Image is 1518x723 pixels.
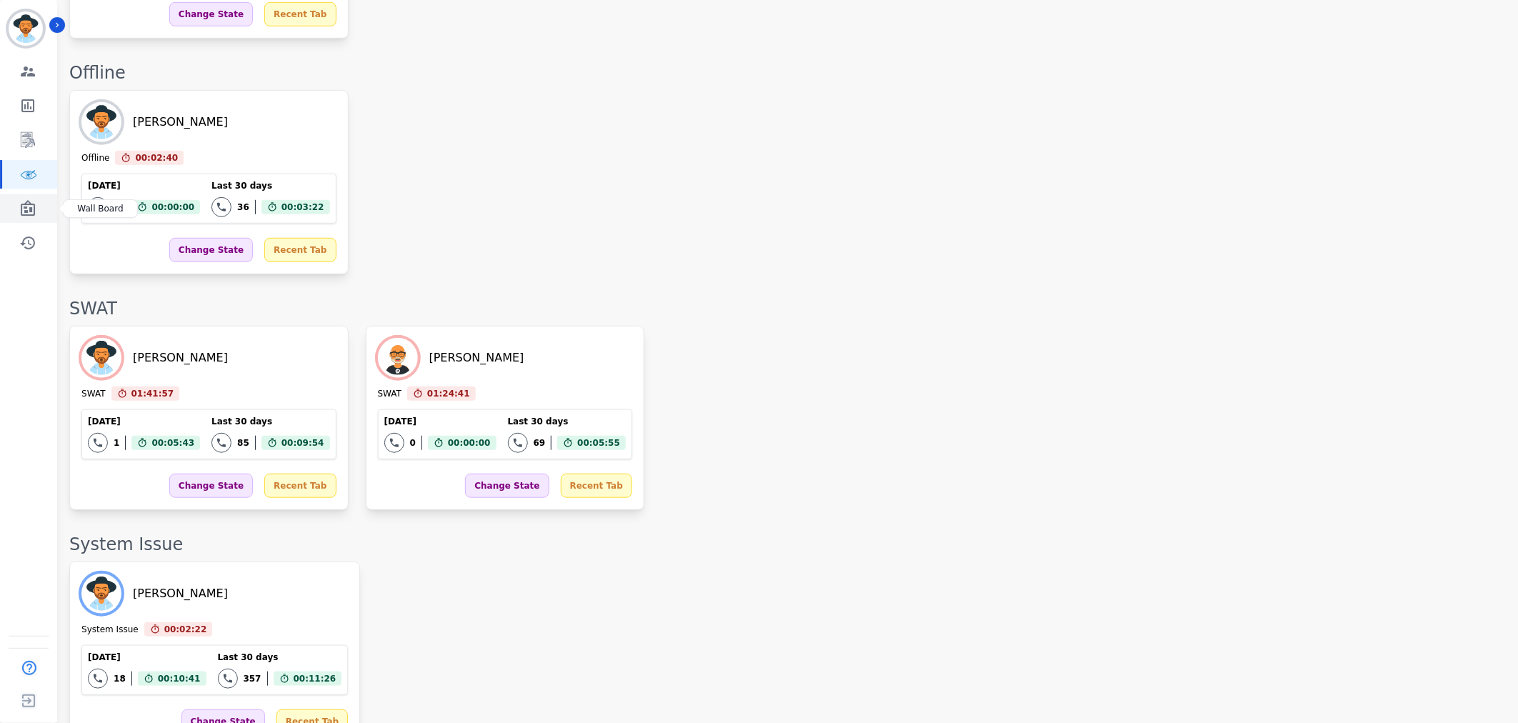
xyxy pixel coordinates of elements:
[218,652,342,663] div: Last 30 days
[429,349,524,367] div: [PERSON_NAME]
[114,437,119,449] div: 1
[534,437,546,449] div: 69
[131,387,174,401] span: 01:41:57
[164,622,207,637] span: 00:02:22
[81,102,121,142] img: Avatar
[133,349,228,367] div: [PERSON_NAME]
[81,388,105,401] div: SWAT
[465,474,549,498] div: Change State
[577,436,620,450] span: 00:05:55
[151,200,194,214] span: 00:00:00
[81,574,121,614] img: Avatar
[237,201,249,213] div: 36
[448,436,491,450] span: 00:00:00
[88,652,206,663] div: [DATE]
[133,114,228,131] div: [PERSON_NAME]
[561,474,632,498] div: Recent Tab
[88,416,200,427] div: [DATE]
[158,672,201,686] span: 00:10:41
[169,2,253,26] div: Change State
[81,152,109,165] div: Offline
[281,436,324,450] span: 00:09:54
[264,238,336,262] div: Recent Tab
[69,533,1504,556] div: System Issue
[508,416,626,427] div: Last 30 days
[384,416,496,427] div: [DATE]
[244,673,261,684] div: 357
[133,585,228,602] div: [PERSON_NAME]
[211,180,329,191] div: Last 30 days
[211,416,329,427] div: Last 30 days
[169,474,253,498] div: Change State
[81,624,139,637] div: System Issue
[9,11,43,46] img: Bordered avatar
[69,61,1504,84] div: Offline
[281,200,324,214] span: 00:03:22
[114,673,126,684] div: 18
[427,387,470,401] span: 01:24:41
[135,151,178,165] span: 00:02:40
[69,297,1504,320] div: SWAT
[151,436,194,450] span: 00:05:43
[264,2,336,26] div: Recent Tab
[378,338,418,378] img: Avatar
[378,388,401,401] div: SWAT
[410,437,416,449] div: 0
[294,672,336,686] span: 00:11:26
[169,238,253,262] div: Change State
[88,180,200,191] div: [DATE]
[264,474,336,498] div: Recent Tab
[237,437,249,449] div: 85
[81,338,121,378] img: Avatar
